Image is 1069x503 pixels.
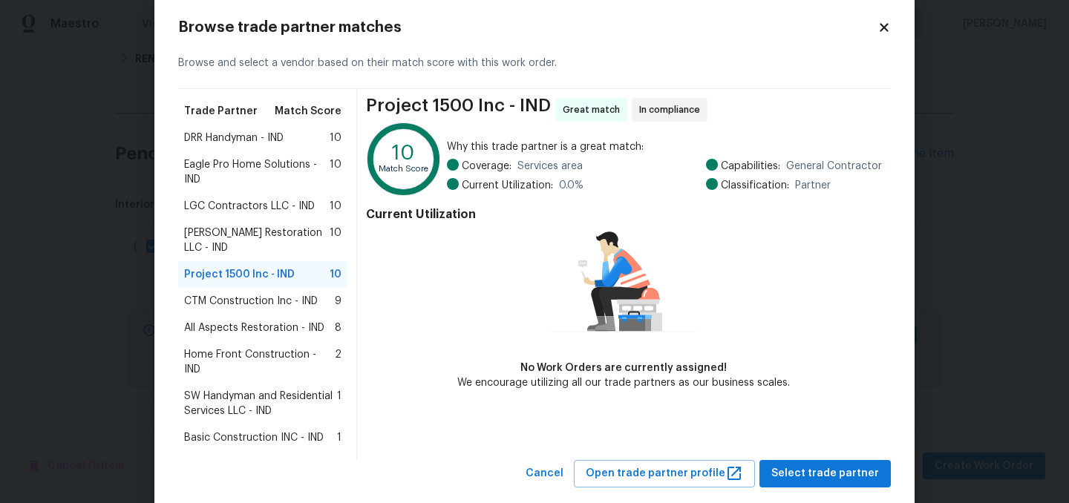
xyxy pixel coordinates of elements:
[379,165,428,173] text: Match Score
[184,226,330,255] span: [PERSON_NAME] Restoration LLC - IND
[517,159,583,174] span: Services area
[795,178,831,193] span: Partner
[462,178,553,193] span: Current Utilization:
[462,159,511,174] span: Coverage:
[184,347,335,377] span: Home Front Construction - IND
[366,207,882,222] h4: Current Utilization
[337,389,341,418] span: 1
[184,389,337,418] span: SW Handyman and Residential Services LLC - IND
[178,38,891,89] div: Browse and select a vendor based on their match score with this work order.
[721,159,780,174] span: Capabilities:
[184,294,318,309] span: CTM Construction Inc - IND
[563,102,626,117] span: Great match
[392,142,415,163] text: 10
[178,20,877,35] h2: Browse trade partner matches
[457,375,790,390] div: We encourage utilizing all our trade partners as our business scales.
[759,460,891,487] button: Select trade partner
[366,98,551,122] span: Project 1500 Inc - IND
[335,347,341,377] span: 2
[335,294,341,309] span: 9
[184,131,284,145] span: DRR Handyman - IND
[457,361,790,375] div: No Work Orders are currently assigned!
[330,131,341,145] span: 10
[330,267,341,282] span: 10
[520,460,569,487] button: Cancel
[786,159,882,174] span: General Contractor
[184,430,324,445] span: Basic Construction INC - IND
[721,178,789,193] span: Classification:
[184,320,324,335] span: All Aspects Restoration - IND
[586,464,743,483] span: Open trade partner profile
[330,226,341,255] span: 10
[330,199,341,214] span: 10
[330,157,341,187] span: 10
[184,199,315,214] span: LGC Contractors LLC - IND
[275,104,341,119] span: Match Score
[447,139,882,154] span: Why this trade partner is a great match:
[639,102,706,117] span: In compliance
[184,157,330,187] span: Eagle Pro Home Solutions - IND
[526,464,563,483] span: Cancel
[559,178,583,193] span: 0.0 %
[335,320,341,335] span: 8
[771,464,879,483] span: Select trade partner
[337,430,341,445] span: 1
[574,460,755,487] button: Open trade partner profile
[184,267,295,282] span: Project 1500 Inc - IND
[184,104,258,119] span: Trade Partner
